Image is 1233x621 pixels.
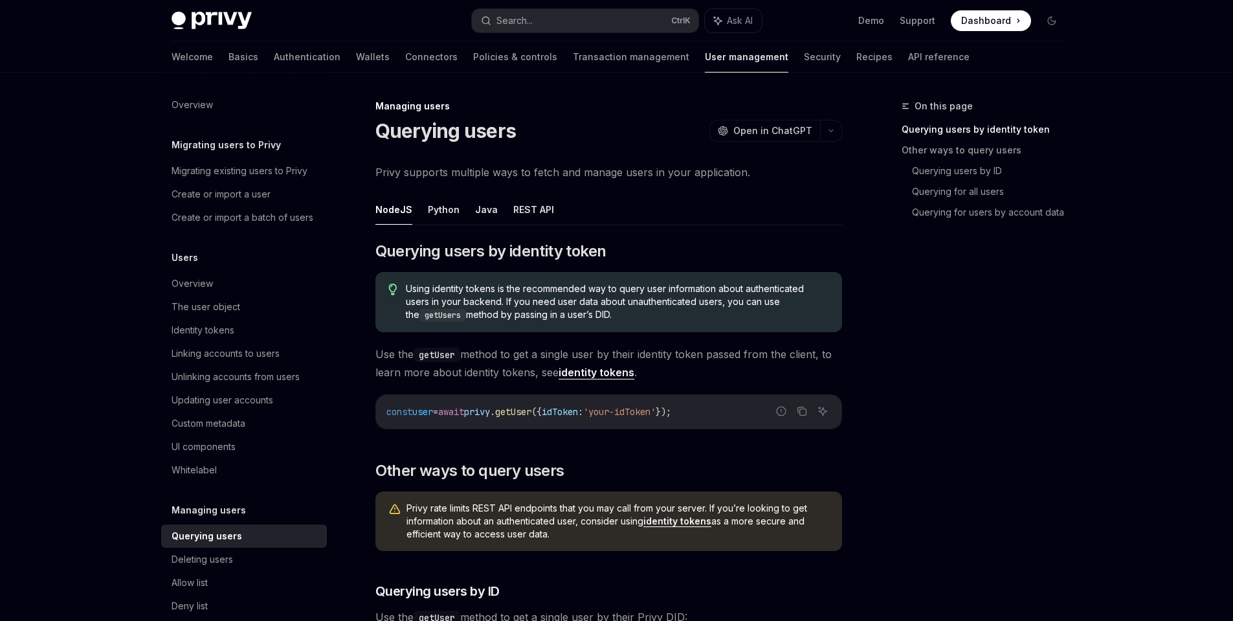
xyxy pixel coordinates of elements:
[961,14,1011,27] span: Dashboard
[375,100,842,113] div: Managing users
[531,406,542,418] span: ({
[475,194,498,225] button: Java
[496,13,533,28] div: Search...
[172,346,280,361] div: Linking accounts to users
[172,186,271,202] div: Create or import a user
[172,598,208,614] div: Deny list
[172,392,273,408] div: Updating user accounts
[161,389,327,412] a: Updating user accounts
[573,41,689,73] a: Transaction management
[375,163,842,181] span: Privy supports multiple ways to fetch and manage users in your application.
[495,406,531,418] span: getUser
[274,41,340,73] a: Authentication
[773,403,790,420] button: Report incorrect code
[161,548,327,571] a: Deleting users
[161,571,327,594] a: Allow list
[172,528,242,544] div: Querying users
[794,403,810,420] button: Copy the contents from the code block
[161,525,327,548] a: Querying users
[433,406,438,418] span: =
[172,210,313,225] div: Create or import a batch of users
[643,515,711,527] a: identity tokens
[559,366,634,379] a: identity tokens
[172,552,233,567] div: Deleting users
[709,120,820,142] button: Open in ChatGPT
[161,272,327,295] a: Overview
[405,41,458,73] a: Connectors
[161,183,327,206] a: Create or import a user
[172,137,281,153] h5: Migrating users to Privy
[428,194,460,225] button: Python
[1041,10,1062,31] button: Toggle dark mode
[172,369,300,385] div: Unlinking accounts from users
[161,342,327,365] a: Linking accounts to users
[161,319,327,342] a: Identity tokens
[406,502,829,541] span: Privy rate limits REST API endpoints that you may call from your server. If you’re looking to get...
[172,416,245,431] div: Custom metadata
[814,403,831,420] button: Ask AI
[172,276,213,291] div: Overview
[705,9,762,32] button: Ask AI
[473,41,557,73] a: Policies & controls
[656,406,671,418] span: });
[900,14,935,27] a: Support
[912,161,1072,181] a: Querying users by ID
[908,41,970,73] a: API reference
[172,41,213,73] a: Welcome
[375,345,842,381] span: Use the method to get a single user by their identity token passed from the client, to learn more...
[414,348,460,362] code: getUser
[902,140,1072,161] a: Other ways to query users
[388,284,397,295] svg: Tip
[804,41,841,73] a: Security
[161,594,327,618] a: Deny list
[161,159,327,183] a: Migrating existing users to Privy
[375,241,606,262] span: Querying users by identity token
[583,406,656,418] span: 'your-idToken'
[172,502,246,518] h5: Managing users
[375,194,412,225] button: NodeJS
[161,458,327,482] a: Whitelabel
[472,9,698,32] button: Search...CtrlK
[375,460,564,481] span: Other ways to query users
[172,462,217,478] div: Whitelabel
[161,295,327,319] a: The user object
[172,12,252,30] img: dark logo
[412,406,433,418] span: user
[228,41,258,73] a: Basics
[858,14,884,27] a: Demo
[172,439,236,455] div: UI components
[912,202,1072,223] a: Querying for users by account data
[490,406,495,418] span: .
[671,16,691,26] span: Ctrl K
[161,206,327,229] a: Create or import a batch of users
[161,412,327,435] a: Custom metadata
[388,503,401,516] svg: Warning
[161,93,327,117] a: Overview
[375,119,517,142] h1: Querying users
[172,250,198,265] h5: Users
[705,41,788,73] a: User management
[542,406,583,418] span: idToken:
[172,97,213,113] div: Overview
[912,181,1072,202] a: Querying for all users
[375,582,500,600] span: Querying users by ID
[733,124,812,137] span: Open in ChatGPT
[513,194,554,225] button: REST API
[356,41,390,73] a: Wallets
[438,406,464,418] span: await
[161,365,327,389] a: Unlinking accounts from users
[161,435,327,458] a: UI components
[172,163,307,179] div: Migrating existing users to Privy
[406,282,828,322] span: Using identity tokens is the recommended way to query user information about authenticated users ...
[902,119,1072,140] a: Querying users by identity token
[172,299,240,315] div: The user object
[172,322,234,338] div: Identity tokens
[386,406,412,418] span: const
[464,406,490,418] span: privy
[172,575,208,591] div: Allow list
[915,98,973,114] span: On this page
[951,10,1031,31] a: Dashboard
[419,309,466,322] code: getUsers
[856,41,893,73] a: Recipes
[727,14,753,27] span: Ask AI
